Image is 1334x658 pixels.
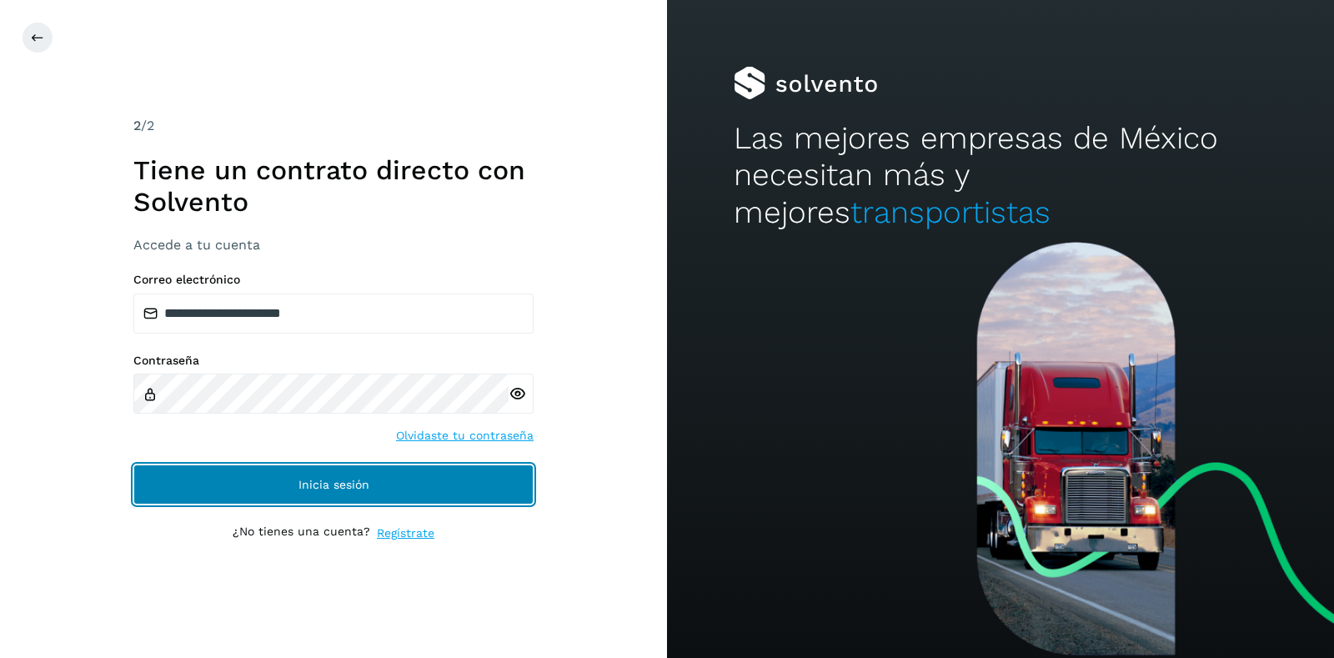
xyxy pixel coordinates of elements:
[133,354,534,368] label: Contraseña
[133,154,534,218] h1: Tiene un contrato directo con Solvento
[233,525,370,542] p: ¿No tienes una cuenta?
[377,525,434,542] a: Regístrate
[133,465,534,505] button: Inicia sesión
[133,118,141,133] span: 2
[133,237,534,253] h3: Accede a tu cuenta
[850,194,1051,230] span: transportistas
[298,479,369,490] span: Inicia sesión
[734,120,1267,231] h2: Las mejores empresas de México necesitan más y mejores
[396,427,534,445] a: Olvidaste tu contraseña
[133,116,534,136] div: /2
[133,273,534,287] label: Correo electrónico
